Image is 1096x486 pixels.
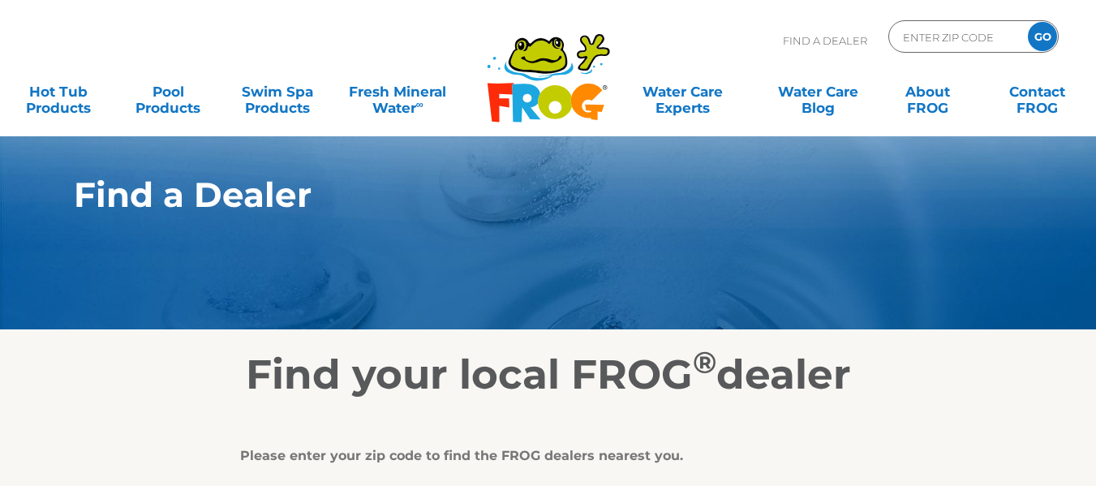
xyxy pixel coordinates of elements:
[995,75,1080,108] a: ContactFROG
[345,75,451,108] a: Fresh MineralWater∞
[16,75,101,108] a: Hot TubProducts
[885,75,970,108] a: AboutFROG
[74,175,948,214] h1: Find a Dealer
[235,75,320,108] a: Swim SpaProducts
[416,98,423,110] sup: ∞
[901,25,1011,49] input: Zip Code Form
[1028,22,1057,51] input: GO
[613,75,751,108] a: Water CareExperts
[240,448,845,464] div: Please enter your zip code to find the FROG dealers nearest you.
[126,75,211,108] a: PoolProducts
[783,20,867,61] p: Find A Dealer
[693,344,716,381] sup: ®
[49,351,1047,399] h2: Find your local FROG dealer
[776,75,861,108] a: Water CareBlog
